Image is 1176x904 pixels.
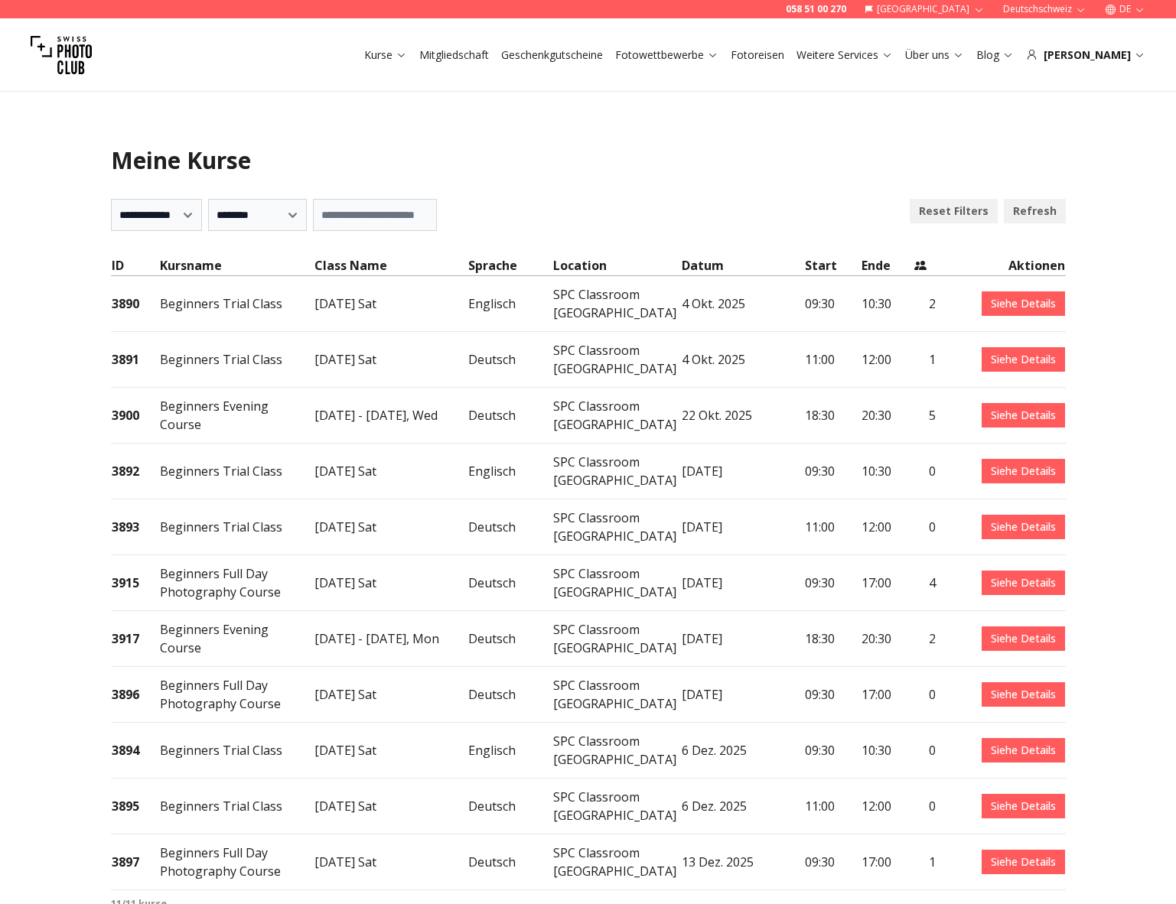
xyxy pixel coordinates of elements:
[982,571,1065,595] a: Siehe Details
[615,47,718,63] a: Fotowettbewerbe
[31,24,92,86] img: Swiss photo club
[111,255,160,276] th: ID
[111,667,160,723] td: 3896
[467,255,552,276] th: Sprache
[804,723,861,779] td: 09:30
[467,276,552,332] td: Englisch
[982,850,1065,874] a: Siehe Details
[1004,199,1066,223] button: Refresh
[804,388,861,444] td: 18:30
[914,332,937,388] td: 1
[804,611,861,667] td: 18:30
[552,276,681,332] td: SPC Classroom [GEOGRAPHIC_DATA]
[861,834,914,890] td: 17:00
[681,332,804,388] td: 4 Okt. 2025
[111,147,1066,174] h1: Meine Kurse
[467,444,552,499] td: Englisch
[413,44,495,66] button: Mitgliedschaft
[609,44,725,66] button: Fotowettbewerbe
[467,555,552,611] td: Deutsch
[899,44,970,66] button: Über uns
[905,47,964,63] a: Über uns
[982,347,1065,372] a: Siehe Details
[159,276,314,332] td: Beginners Trial Class
[358,44,413,66] button: Kurse
[790,44,899,66] button: Weitere Services
[314,444,468,499] td: [DATE] Sat
[111,834,160,890] td: 3897
[982,459,1065,483] a: Siehe Details
[937,255,1065,276] th: Aktionen
[159,388,314,444] td: Beginners Evening Course
[804,555,861,611] td: 09:30
[982,682,1065,707] a: Siehe Details
[681,444,804,499] td: [DATE]
[982,291,1065,316] a: Siehe Details
[804,499,861,555] td: 11:00
[914,276,937,332] td: 2
[914,555,937,611] td: 4
[861,667,914,723] td: 17:00
[467,332,552,388] td: Deutsch
[681,276,804,332] td: 4 Okt. 2025
[111,388,160,444] td: 3900
[681,499,804,555] td: [DATE]
[111,555,160,611] td: 3915
[861,388,914,444] td: 20:30
[159,779,314,834] td: Beginners Trial Class
[552,667,681,723] td: SPC Classroom [GEOGRAPHIC_DATA]
[914,779,937,834] td: 0
[501,47,603,63] a: Geschenkgutscheine
[982,738,1065,763] a: Siehe Details
[552,555,681,611] td: SPC Classroom [GEOGRAPHIC_DATA]
[804,255,861,276] th: Start
[467,723,552,779] td: Englisch
[914,834,937,890] td: 1
[467,834,552,890] td: Deutsch
[1026,47,1145,63] div: [PERSON_NAME]
[861,611,914,667] td: 20:30
[681,779,804,834] td: 6 Dez. 2025
[314,332,468,388] td: [DATE] Sat
[976,47,1014,63] a: Blog
[314,723,468,779] td: [DATE] Sat
[467,667,552,723] td: Deutsch
[552,499,681,555] td: SPC Classroom [GEOGRAPHIC_DATA]
[159,723,314,779] td: Beginners Trial Class
[111,332,160,388] td: 3891
[725,44,790,66] button: Fotoreisen
[467,779,552,834] td: Deutsch
[314,255,468,276] th: Class Name
[159,555,314,611] td: Beginners Full Day Photography Course
[467,499,552,555] td: Deutsch
[159,667,314,723] td: Beginners Full Day Photography Course
[314,499,468,555] td: [DATE] Sat
[552,255,681,276] th: Location
[495,44,609,66] button: Geschenkgutscheine
[970,44,1020,66] button: Blog
[804,332,861,388] td: 11:00
[861,499,914,555] td: 12:00
[731,47,784,63] a: Fotoreisen
[681,555,804,611] td: [DATE]
[111,779,160,834] td: 3895
[914,499,937,555] td: 0
[159,444,314,499] td: Beginners Trial Class
[1013,203,1057,219] b: Refresh
[861,276,914,332] td: 10:30
[914,611,937,667] td: 2
[681,723,804,779] td: 6 Dez. 2025
[314,388,468,444] td: [DATE] - [DATE], Wed
[861,444,914,499] td: 10:30
[159,834,314,890] td: Beginners Full Day Photography Course
[552,388,681,444] td: SPC Classroom [GEOGRAPHIC_DATA]
[552,611,681,667] td: SPC Classroom [GEOGRAPHIC_DATA]
[804,779,861,834] td: 11:00
[910,199,998,223] button: Reset Filters
[159,255,314,276] th: Kursname
[804,834,861,890] td: 09:30
[314,276,468,332] td: [DATE] Sat
[159,332,314,388] td: Beginners Trial Class
[552,723,681,779] td: SPC Classroom [GEOGRAPHIC_DATA]
[159,499,314,555] td: Beginners Trial Class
